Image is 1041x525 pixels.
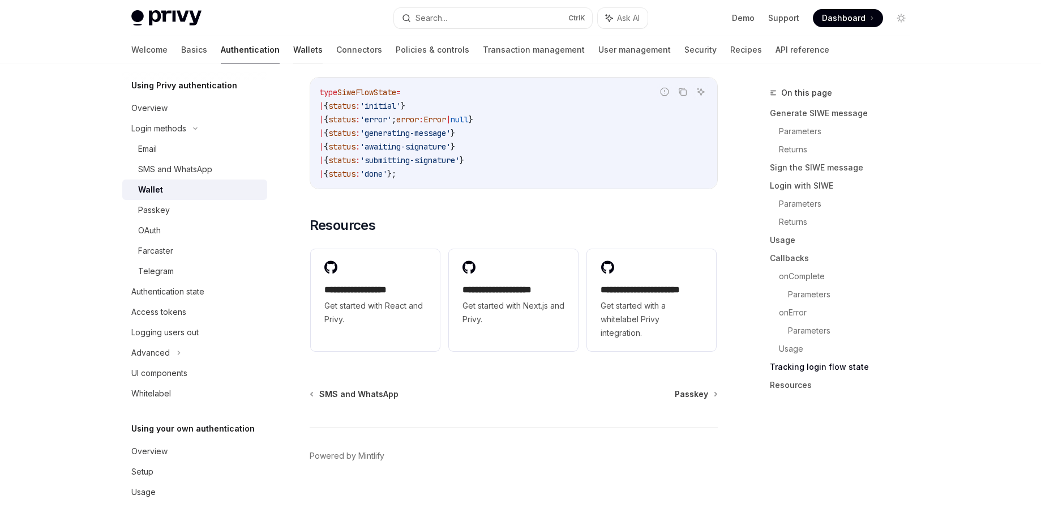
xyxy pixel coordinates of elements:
[131,422,255,436] h5: Using your own authentication
[122,462,267,482] a: Setup
[122,200,267,220] a: Passkey
[131,36,168,63] a: Welcome
[324,299,426,326] span: Get started with React and Privy.
[138,224,161,237] div: OAuth
[617,12,640,24] span: Ask AI
[568,14,585,23] span: Ctrl K
[675,389,717,400] a: Passkey
[131,326,199,339] div: Logging users out
[131,465,153,479] div: Setup
[675,84,690,99] button: Copy the contents from the code block
[324,101,328,111] span: {
[770,231,919,249] a: Usage
[328,128,355,138] span: status
[770,376,919,394] a: Resources
[310,216,376,234] span: Resources
[122,241,267,261] a: Farcaster
[446,114,451,125] span: |
[779,122,919,140] a: Parameters
[122,139,267,159] a: Email
[138,203,170,217] div: Passkey
[392,114,396,125] span: ;
[360,101,401,111] span: 'initial'
[337,87,396,97] span: SiweFlowState
[419,114,423,125] span: :
[131,346,170,360] div: Advanced
[601,299,702,340] span: Get started with a whitelabel Privy integration.
[319,101,324,111] span: |
[324,142,328,152] span: {
[779,340,919,358] a: Usage
[598,36,671,63] a: User management
[131,285,204,298] div: Authentication state
[730,36,762,63] a: Recipes
[319,155,324,165] span: |
[768,12,799,24] a: Support
[122,302,267,322] a: Access tokens
[131,122,186,135] div: Login methods
[319,169,324,179] span: |
[451,142,455,152] span: }
[122,383,267,404] a: Whitelabel
[360,169,387,179] span: 'done'
[776,36,829,63] a: API reference
[355,169,360,179] span: :
[360,114,392,125] span: 'error'
[770,104,919,122] a: Generate SIWE message
[122,180,267,200] a: Wallet
[394,8,592,28] button: Search...CtrlK
[122,98,267,118] a: Overview
[396,87,401,97] span: =
[319,142,324,152] span: |
[360,142,451,152] span: 'awaiting-signature'
[319,389,399,400] span: SMS and WhatsApp
[122,159,267,180] a: SMS and WhatsApp
[693,84,708,99] button: Ask AI
[328,114,355,125] span: status
[181,36,207,63] a: Basics
[423,114,446,125] span: Error
[822,12,866,24] span: Dashboard
[131,445,168,458] div: Overview
[781,86,832,100] span: On this page
[355,142,360,152] span: :
[138,142,157,156] div: Email
[732,12,755,24] a: Demo
[122,281,267,302] a: Authentication state
[122,363,267,383] a: UI components
[396,36,469,63] a: Policies & controls
[122,482,267,502] a: Usage
[319,128,324,138] span: |
[675,389,708,400] span: Passkey
[779,140,919,159] a: Returns
[324,114,328,125] span: {
[122,441,267,462] a: Overview
[311,389,399,400] a: SMS and WhatsApp
[770,177,919,195] a: Login with SIWE
[788,322,919,340] a: Parameters
[813,9,883,27] a: Dashboard
[462,299,564,326] span: Get started with Next.js and Privy.
[401,101,405,111] span: }
[131,305,186,319] div: Access tokens
[779,267,919,285] a: onComplete
[336,36,382,63] a: Connectors
[788,285,919,304] a: Parameters
[483,36,585,63] a: Transaction management
[293,36,323,63] a: Wallets
[770,159,919,177] a: Sign the SIWE message
[598,8,648,28] button: Ask AI
[770,249,919,267] a: Callbacks
[355,155,360,165] span: :
[221,36,280,63] a: Authentication
[131,79,237,92] h5: Using Privy authentication
[451,128,455,138] span: }
[131,10,202,26] img: light logo
[310,450,384,462] a: Powered by Mintlify
[360,155,460,165] span: 'submitting-signature'
[328,169,355,179] span: status
[138,264,174,278] div: Telegram
[138,244,173,258] div: Farcaster
[131,366,187,380] div: UI components
[387,169,396,179] span: };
